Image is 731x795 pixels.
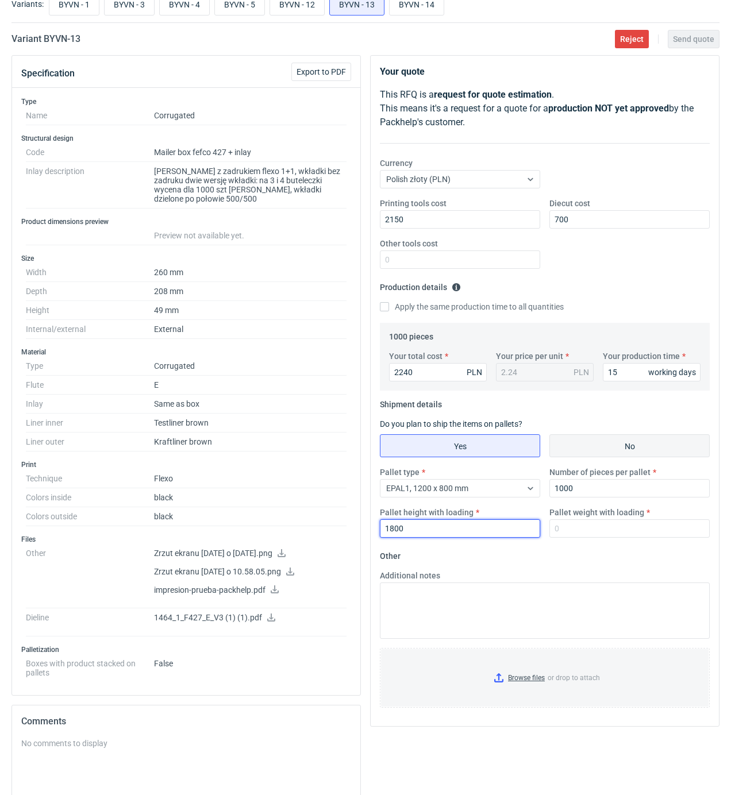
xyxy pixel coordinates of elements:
span: Polish złoty (PLN) [386,175,451,184]
dd: 260 mm [154,263,347,282]
label: Currency [380,157,413,169]
h2: Comments [21,715,351,728]
button: Specification [21,60,75,87]
label: Printing tools cost [380,198,447,209]
dt: Liner inner [26,414,154,433]
dd: [PERSON_NAME] z zadrukiem flexo 1+1, wkładki bez zadruku dwie wersję wkładki: na 3 i 4 buteleczki... [154,162,347,209]
div: PLN [574,366,589,378]
span: Export to PDF [297,68,346,76]
div: No comments to display [21,738,351,749]
dt: Name [26,106,154,125]
dt: Internal/external [26,320,154,339]
label: Pallet weight with loading [549,507,644,518]
label: Diecut cost [549,198,590,209]
dt: Inlay [26,395,154,414]
h3: Material [21,348,351,357]
button: Reject [615,30,649,48]
button: Export to PDF [291,63,351,81]
h3: Files [21,535,351,544]
dd: Kraftliner brown [154,433,347,451]
dd: E [154,376,347,395]
input: 0 [549,479,710,497]
dd: black [154,488,347,507]
input: 0 [603,363,701,381]
dt: Dieline [26,608,154,636]
label: Do you plan to ship the items on pallets? [380,419,522,429]
dt: Technique [26,469,154,488]
label: Pallet height with loading [380,507,474,518]
strong: production NOT yet approved [548,103,669,114]
h3: Structural design [21,134,351,143]
label: Your price per unit [496,350,563,362]
h2: Variant BYVN - 13 [11,32,80,46]
strong: Your quote [380,66,425,77]
dt: Height [26,301,154,320]
label: Yes [380,434,540,457]
dt: Boxes with product stacked on pallets [26,654,154,677]
strong: request for quote estimation [434,89,552,100]
dt: Flute [26,376,154,395]
label: No [549,434,710,457]
span: Send quote [673,35,714,43]
input: 0 [549,210,710,229]
dd: Corrugated [154,357,347,376]
dd: False [154,654,347,677]
p: 1464_1_F427_E_V3 (1) (1).pdf [154,613,347,623]
legend: Production details [380,278,461,292]
label: Apply the same production time to all quantities [380,301,564,312]
span: EPAL1, 1200 x 800 mm [386,484,468,493]
label: Additional notes [380,570,440,581]
dt: Width [26,263,154,282]
label: Pallet type [380,466,420,478]
label: Number of pieces per pallet [549,466,651,478]
input: 0 [380,210,540,229]
button: Send quote [668,30,720,48]
h3: Product dimensions preview [21,217,351,226]
span: Reject [620,35,644,43]
label: or drop to attach [380,649,709,707]
h3: Palletization [21,645,351,654]
dd: 208 mm [154,282,347,301]
dd: 49 mm [154,301,347,320]
dt: Liner outer [26,433,154,451]
span: Preview not available yet. [154,231,244,240]
p: impresion-prueba-packhelp.pdf [154,585,347,596]
dd: External [154,320,347,339]
dd: Testliner brown [154,414,347,433]
h3: Print [21,460,351,469]
label: Your total cost [389,350,443,362]
dt: Inlay description [26,162,154,209]
dd: black [154,507,347,526]
dt: Colors outside [26,507,154,526]
legend: Shipment details [380,395,442,409]
input: 0 [549,519,710,538]
label: Other tools cost [380,238,438,249]
dd: Corrugated [154,106,347,125]
h3: Type [21,97,351,106]
legend: Other [380,547,401,561]
input: 0 [389,363,487,381]
dt: Type [26,357,154,376]
dt: Depth [26,282,154,301]
dt: Other [26,544,154,608]
dt: Code [26,143,154,162]
dd: Mailer box fefco 427 + inlay [154,143,347,162]
h3: Size [21,254,351,263]
dd: Flexo [154,469,347,488]
dt: Colors inside [26,488,154,507]
p: This RFQ is a . This means it's a request for a quote for a by the Packhelp's customer. [380,88,710,129]
legend: 1000 pieces [389,327,433,341]
input: 0 [380,519,540,538]
dd: Same as box [154,395,347,414]
div: PLN [467,366,482,378]
p: Zrzut ekranu [DATE] o 10.58.05.png [154,567,347,577]
div: working days [648,366,696,378]
input: 0 [380,250,540,269]
p: Zrzut ekranu [DATE] o [DATE].png [154,549,347,559]
label: Your production time [603,350,680,362]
